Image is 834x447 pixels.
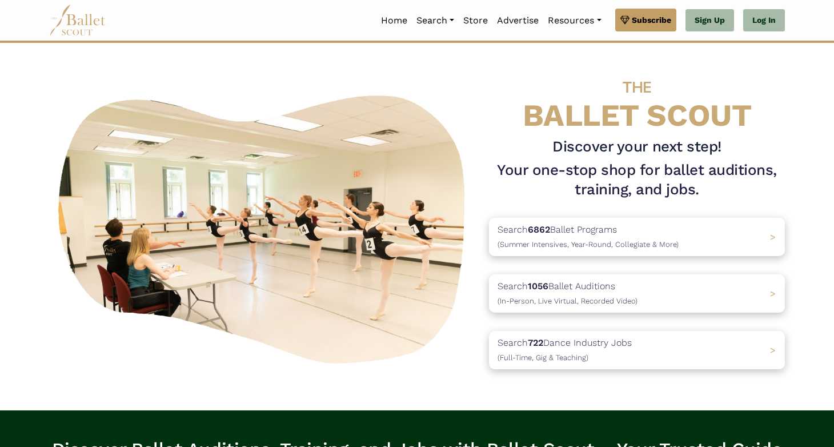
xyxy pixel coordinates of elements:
b: 6862 [528,224,550,235]
p: Search Ballet Auditions [498,279,637,308]
span: > [770,232,776,242]
img: gem.svg [620,14,629,26]
a: Home [376,9,412,33]
a: Log In [743,9,785,32]
span: Subscribe [632,14,671,26]
span: (Full-Time, Gig & Teaching) [498,353,588,362]
a: Subscribe [615,9,676,31]
span: (Summer Intensives, Year-Round, Collegiate & More) [498,240,679,249]
span: > [770,345,776,356]
b: 1056 [528,281,548,292]
a: Sign Up [685,9,734,32]
a: Search722Dance Industry Jobs(Full-Time, Gig & Teaching) > [489,331,785,369]
a: Store [459,9,492,33]
span: > [770,288,776,299]
img: A group of ballerinas talking to each other in a ballet studio [49,83,480,370]
h4: BALLET SCOUT [489,66,785,133]
a: Search1056Ballet Auditions(In-Person, Live Virtual, Recorded Video) > [489,274,785,313]
a: Resources [543,9,606,33]
p: Search Ballet Programs [498,222,679,252]
p: Search Dance Industry Jobs [498,336,632,365]
a: Search6862Ballet Programs(Summer Intensives, Year-Round, Collegiate & More)> [489,218,785,256]
span: (In-Person, Live Virtual, Recorded Video) [498,297,637,305]
span: THE [623,78,651,97]
h1: Your one-stop shop for ballet auditions, training, and jobs. [489,161,785,199]
a: Advertise [492,9,543,33]
b: 722 [528,337,543,348]
h3: Discover your next step! [489,137,785,157]
a: Search [412,9,459,33]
